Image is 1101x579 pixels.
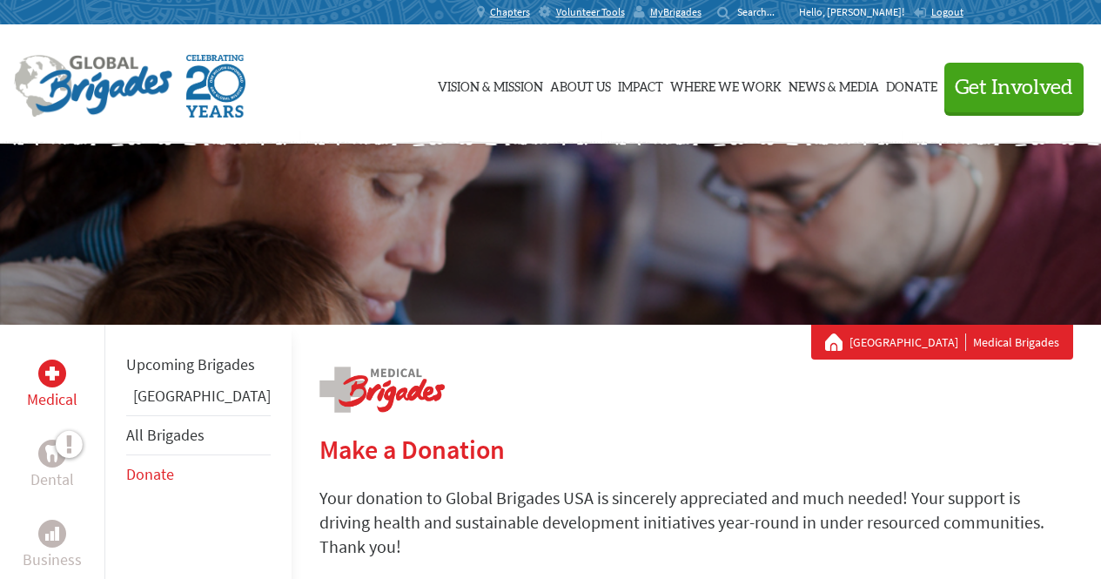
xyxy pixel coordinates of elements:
[886,41,937,128] a: Donate
[45,527,59,541] img: Business
[799,5,913,19] p: Hello, [PERSON_NAME]!
[789,41,879,128] a: News & Media
[913,5,963,19] a: Logout
[126,464,174,484] a: Donate
[38,360,66,387] div: Medical
[650,5,702,19] span: MyBrigades
[126,384,271,415] li: Panama
[27,360,77,412] a: MedicalMedical
[38,440,66,468] div: Dental
[186,55,245,118] img: Global Brigades Celebrating 20 Years
[618,41,663,128] a: Impact
[14,55,172,118] img: Global Brigades Logo
[319,486,1073,559] p: Your donation to Global Brigades USA is sincerely appreciated and much needed! Your support is dr...
[45,445,59,461] img: Dental
[438,41,543,128] a: Vision & Mission
[550,41,611,128] a: About Us
[955,77,1073,98] span: Get Involved
[319,367,445,413] img: logo-medical.png
[133,386,271,406] a: [GEOGRAPHIC_DATA]
[931,5,963,18] span: Logout
[319,434,1073,465] h2: Make a Donation
[126,354,255,374] a: Upcoming Brigades
[126,415,271,455] li: All Brigades
[944,63,1084,112] button: Get Involved
[23,548,82,572] p: Business
[126,346,271,384] li: Upcoming Brigades
[38,520,66,548] div: Business
[490,5,530,19] span: Chapters
[849,333,966,351] a: [GEOGRAPHIC_DATA]
[556,5,625,19] span: Volunteer Tools
[23,520,82,572] a: BusinessBusiness
[670,41,782,128] a: Where We Work
[126,425,205,445] a: All Brigades
[737,5,787,18] input: Search...
[126,455,271,494] li: Donate
[45,367,59,380] img: Medical
[30,440,74,492] a: DentalDental
[825,333,1059,351] div: Medical Brigades
[30,468,74,492] p: Dental
[27,387,77,412] p: Medical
